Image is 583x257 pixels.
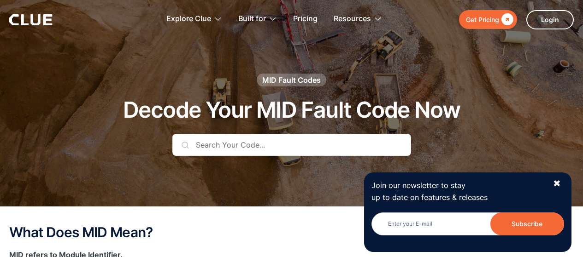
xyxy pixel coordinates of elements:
div: Resources [334,5,382,34]
input: Search Your Code... [172,134,411,156]
h1: Decode Your MID Fault Code Now [123,98,460,122]
div: Get Pricing [466,14,499,25]
div: Resources [334,5,371,34]
div: Built for [238,5,277,34]
div: MID Fault Codes [262,75,321,85]
div: Explore Clue [166,5,211,34]
div: Built for [238,5,266,34]
div:  [499,14,513,25]
input: Enter your E-mail [371,212,564,235]
div: ✖ [553,178,561,189]
input: Subscribe [490,212,564,235]
a: Get Pricing [459,10,517,29]
a: Login [526,10,574,29]
form: Newsletter [371,212,564,245]
div: Explore Clue [166,5,222,34]
a: Pricing [293,5,318,34]
h2: What Does MID Mean? [9,225,574,240]
p: Join our newsletter to stay up to date on features & releases [371,180,545,203]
